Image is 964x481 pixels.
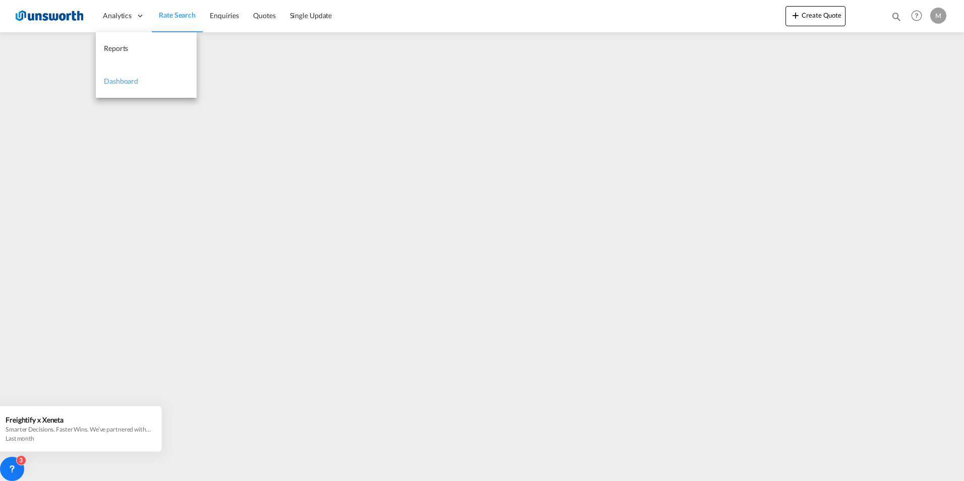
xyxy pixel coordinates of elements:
[891,11,902,22] md-icon: icon-magnify
[786,6,846,26] button: icon-plus 400-fgCreate Quote
[908,7,930,25] div: Help
[96,65,197,98] a: Dashboard
[15,5,83,27] img: 3748d800213711f08852f18dcb6d8936.jpg
[104,77,138,85] span: Dashboard
[104,44,128,52] span: Reports
[96,32,197,65] a: Reports
[790,9,802,21] md-icon: icon-plus 400-fg
[253,11,275,20] span: Quotes
[210,11,239,20] span: Enquiries
[290,11,332,20] span: Single Update
[908,7,925,24] span: Help
[930,8,946,24] div: M
[891,11,902,26] div: icon-magnify
[159,11,196,19] span: Rate Search
[103,11,132,21] span: Analytics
